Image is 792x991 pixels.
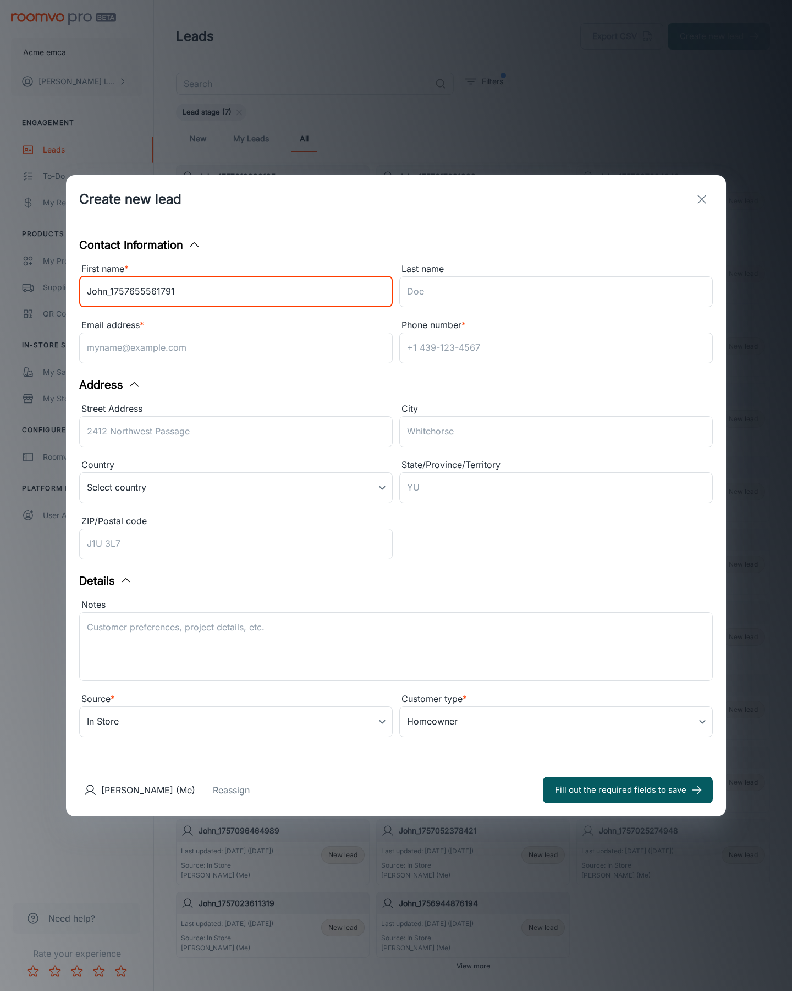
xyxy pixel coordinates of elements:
div: Country [79,458,393,472]
div: Select country [79,472,393,503]
div: Last name [399,262,713,276]
div: Notes [79,598,713,612]
button: Fill out the required fields to save [543,777,713,803]
div: Street Address [79,402,393,416]
button: Reassign [213,783,250,797]
p: [PERSON_NAME] (Me) [101,783,195,797]
div: ZIP/Postal code [79,514,393,529]
input: Whitehorse [399,416,713,447]
div: In Store [79,706,393,737]
div: Source [79,692,393,706]
input: J1U 3L7 [79,529,393,559]
div: State/Province/Territory [399,458,713,472]
div: Customer type [399,692,713,706]
button: exit [691,188,713,210]
div: City [399,402,713,416]
input: Doe [399,276,713,307]
input: +1 439-123-4567 [399,333,713,363]
div: Homeowner [399,706,713,737]
div: Phone number [399,318,713,333]
button: Details [79,573,133,589]
input: 2412 Northwest Passage [79,416,393,447]
h1: Create new lead [79,189,182,209]
button: Address [79,377,141,393]
input: myname@example.com [79,333,393,363]
div: First name [79,262,393,276]
button: Contact Information [79,237,201,253]
input: John [79,276,393,307]
div: Email address [79,318,393,333]
input: YU [399,472,713,503]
